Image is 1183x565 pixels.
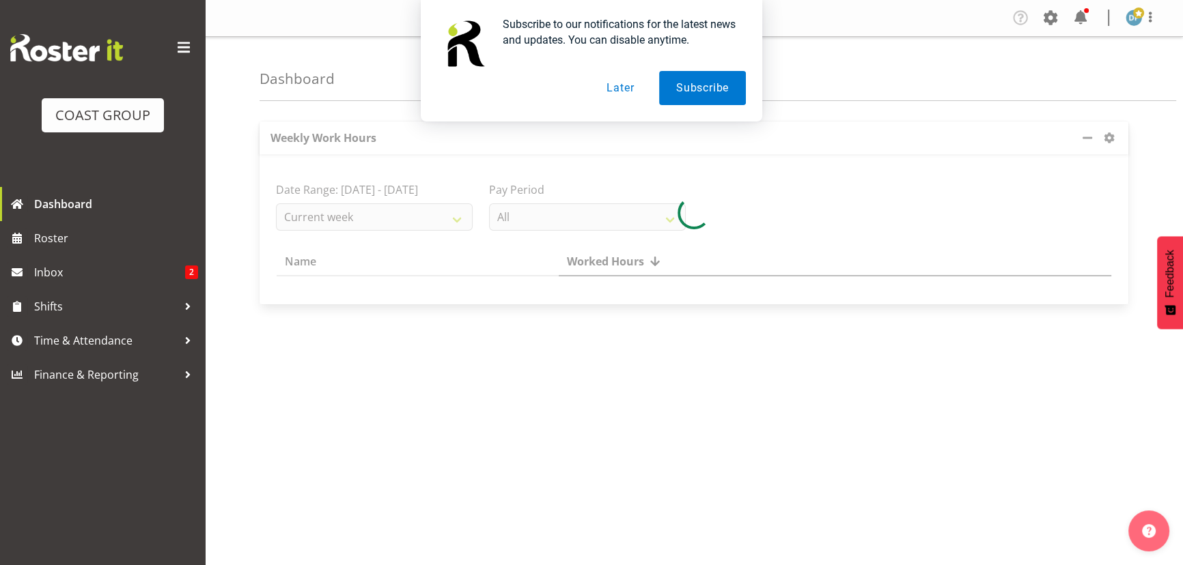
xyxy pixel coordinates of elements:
img: help-xxl-2.png [1142,524,1156,538]
span: Shifts [34,296,178,317]
img: notification icon [437,16,492,71]
span: 2 [185,265,198,279]
button: Later [589,71,651,105]
div: Subscribe to our notifications for the latest news and updates. You can disable anytime. [492,16,746,48]
span: Dashboard [34,194,198,214]
span: Time & Attendance [34,330,178,351]
span: Roster [34,228,198,248]
span: Finance & Reporting [34,364,178,385]
button: Subscribe [659,71,746,105]
span: Inbox [34,262,185,282]
span: Feedback [1164,250,1176,298]
button: Feedback - Show survey [1157,236,1183,329]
